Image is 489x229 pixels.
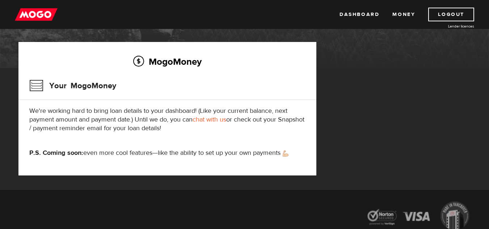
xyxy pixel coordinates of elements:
[15,8,58,21] img: mogo_logo-11ee424be714fa7cbb0f0f49df9e16ec.png
[392,8,415,21] a: Money
[283,150,288,157] img: strong arm emoji
[29,149,305,157] p: even more cool features—like the ability to set up your own payments
[29,54,305,69] h2: MogoMoney
[29,149,83,157] strong: P.S. Coming soon:
[29,76,116,95] h3: Your MogoMoney
[193,115,226,124] a: chat with us
[344,61,489,229] iframe: LiveChat chat widget
[340,8,379,21] a: Dashboard
[428,8,474,21] a: Logout
[29,107,305,133] p: We're working hard to bring loan details to your dashboard! (Like your current balance, next paym...
[420,24,474,29] a: Lender licences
